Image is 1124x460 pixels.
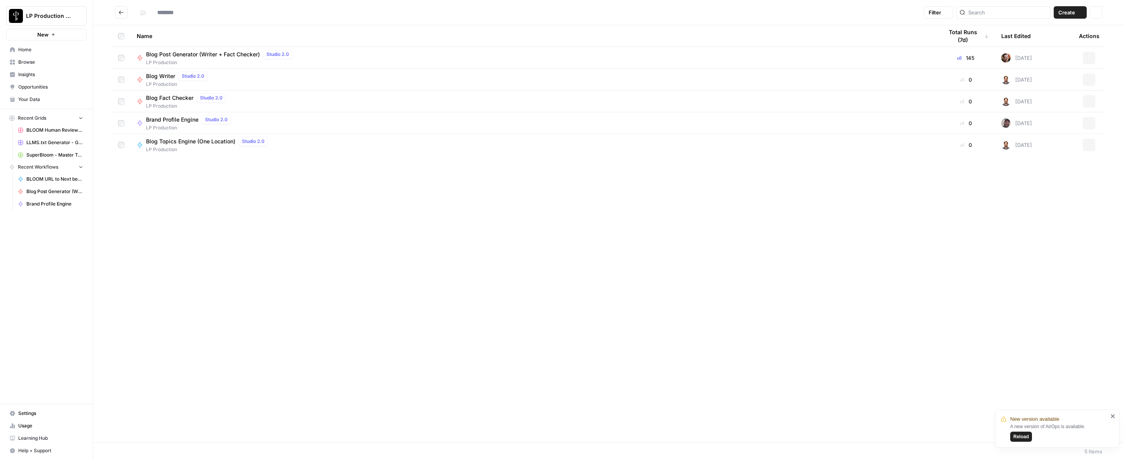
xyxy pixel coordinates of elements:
span: Studio 2.0 [266,51,289,58]
div: [DATE] [1001,53,1032,63]
span: LP Production [146,124,234,131]
a: LLMS.txt Generator - Grid [14,136,87,149]
div: Name [137,25,931,47]
img: fdbthlkohqvq3b2ybzi3drh0kqcb [1001,75,1011,84]
span: Studio 2.0 [242,138,264,145]
span: LP Production [146,103,229,110]
span: Help + Support [18,447,83,454]
span: Settings [18,410,83,417]
span: Studio 2.0 [182,73,204,80]
div: Last Edited [1001,25,1031,47]
img: fdbthlkohqvq3b2ybzi3drh0kqcb [1001,140,1011,150]
span: Reload [1013,433,1029,440]
button: Recent Workflows [6,161,87,173]
a: Blog Post Generator (Writer + Fact Checker) [14,185,87,198]
span: LP Production Workloads [26,12,73,20]
div: 0 [943,98,989,105]
div: [DATE] [1001,75,1032,84]
span: Brand Profile Engine [146,116,198,124]
span: Home [18,46,83,53]
div: [DATE] [1001,140,1032,150]
div: 0 [943,76,989,84]
span: Blog Topics Engine (One Location) [146,138,235,145]
span: Blog Post Generator (Writer + Fact Checker) [146,51,260,58]
button: Help + Support [6,444,87,457]
a: Opportunities [6,81,87,93]
button: Reload [1010,432,1032,442]
div: Total Runs (7d) [943,25,989,47]
img: fdbthlkohqvq3b2ybzi3drh0kqcb [1001,97,1011,106]
a: Blog Fact CheckerStudio 2.0LP Production [137,93,931,110]
a: Usage [6,420,87,432]
div: 0 [943,141,989,149]
span: Studio 2.0 [200,94,223,101]
span: Insights [18,71,83,78]
a: BLOOM Human Review (ver2) [14,124,87,136]
input: Search [968,9,1047,16]
span: SuperBloom - Master Topic List [26,152,83,159]
span: Blog Post Generator (Writer + Fact Checker) [26,188,83,195]
span: New version available [1010,415,1059,423]
a: Blog Topics Engine (One Location)Studio 2.0LP Production [137,137,931,153]
button: Recent Grids [6,112,87,124]
button: Workspace: LP Production Workloads [6,6,87,26]
span: Filter [929,9,941,16]
a: Brand Profile EngineStudio 2.0LP Production [137,115,931,131]
img: ek1x7jvswsmo9dhftwa1xhhhh80n [1001,53,1011,63]
button: Go back [115,6,127,19]
span: Recent Grids [18,115,46,122]
span: Blog Fact Checker [146,94,193,102]
span: Recent Workflows [18,164,58,171]
button: Create [1054,6,1087,19]
button: New [6,29,87,40]
span: LP Production [146,146,271,153]
div: 0 [943,119,989,127]
span: Studio 2.0 [205,116,228,123]
a: SuperBloom - Master Topic List [14,149,87,161]
img: dw2bym9oh1lendkl0jcyb9jgpgea [1001,118,1011,128]
a: BLOOM URL to Next best blog topic [14,173,87,185]
a: Browse [6,56,87,68]
div: [DATE] [1001,118,1032,128]
a: Home [6,44,87,56]
div: A new version of AirOps is available. [1010,423,1108,442]
button: Filter [924,6,953,19]
span: LP Production [146,81,211,88]
span: BLOOM URL to Next best blog topic [26,176,83,183]
span: Usage [18,422,83,429]
button: close [1110,413,1116,419]
a: Learning Hub [6,432,87,444]
span: Create [1058,9,1075,16]
span: LLMS.txt Generator - Grid [26,139,83,146]
a: Your Data [6,93,87,106]
span: LP Production [146,59,296,66]
a: Settings [6,407,87,420]
span: New [37,31,49,38]
span: Your Data [18,96,83,103]
span: Learning Hub [18,435,83,442]
img: LP Production Workloads Logo [9,9,23,23]
span: BLOOM Human Review (ver2) [26,127,83,134]
a: Insights [6,68,87,81]
a: Brand Profile Engine [14,198,87,210]
a: Blog Post Generator (Writer + Fact Checker)Studio 2.0LP Production [137,50,931,66]
div: 5 Items [1084,448,1102,455]
span: Brand Profile Engine [26,200,83,207]
div: Actions [1079,25,1100,47]
span: Blog Writer [146,72,175,80]
span: Browse [18,59,83,66]
span: Opportunities [18,84,83,91]
div: [DATE] [1001,97,1032,106]
a: Blog WriterStudio 2.0LP Production [137,71,931,88]
div: 145 [943,54,989,62]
